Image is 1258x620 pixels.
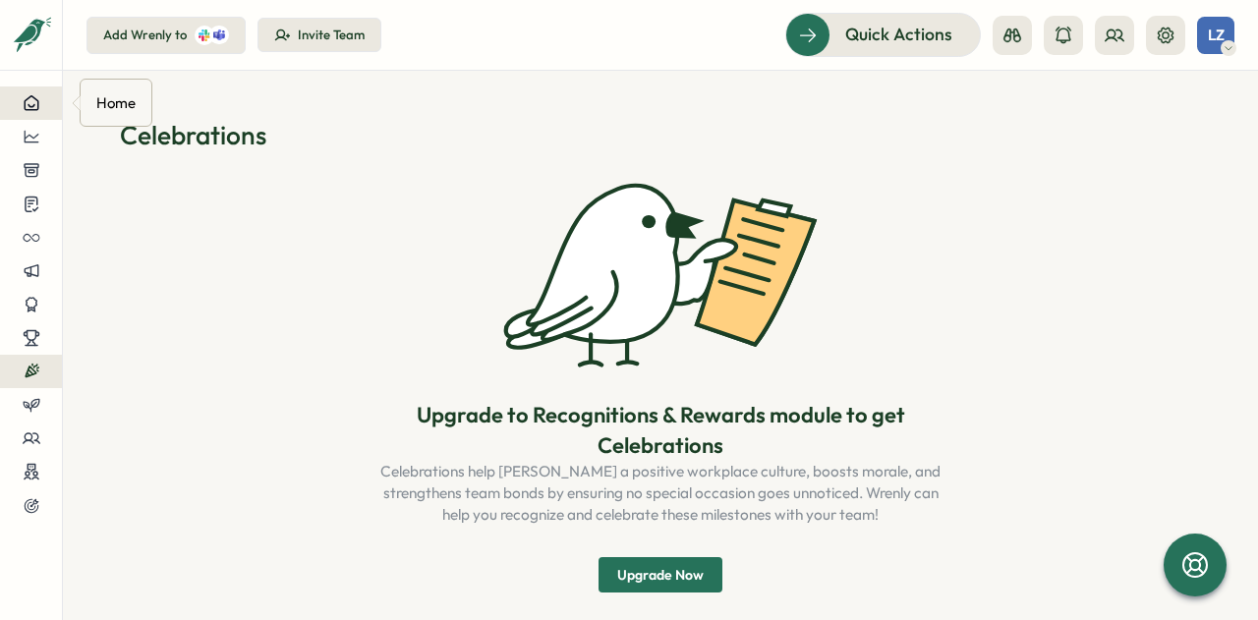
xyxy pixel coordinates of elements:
[599,557,722,592] button: Upgrade Now
[377,461,943,526] p: Celebrations help [PERSON_NAME] a positive workplace culture, boosts morale, and strengthens team...
[785,13,981,56] button: Quick Actions
[298,27,365,44] div: Invite Team
[92,87,140,118] div: Home
[1208,27,1225,43] span: LZ
[103,27,187,44] div: Add Wrenly to
[617,558,704,592] span: Upgrade Now
[1197,17,1234,54] button: LZ
[845,22,952,47] span: Quick Actions
[257,18,381,53] button: Invite Team
[377,400,943,461] p: Upgrade to Recognitions & Rewards module to get Celebrations
[120,118,1201,152] h1: Celebrations
[86,17,246,54] button: Add Wrenly to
